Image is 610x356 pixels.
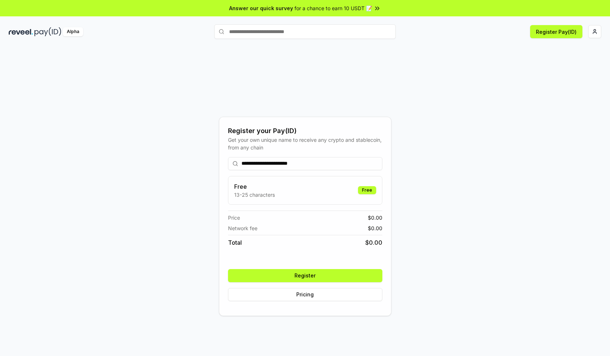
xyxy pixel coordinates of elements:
div: Get your own unique name to receive any crypto and stablecoin, from any chain [228,136,382,151]
h3: Free [234,182,275,191]
span: $ 0.00 [368,224,382,232]
span: Answer our quick survey [229,4,293,12]
span: $ 0.00 [368,214,382,221]
div: Free [358,186,376,194]
span: $ 0.00 [365,238,382,247]
p: 13-25 characters [234,191,275,199]
button: Register Pay(ID) [530,25,582,38]
img: pay_id [34,27,61,36]
span: Price [228,214,240,221]
div: Alpha [63,27,83,36]
span: Network fee [228,224,257,232]
div: Register your Pay(ID) [228,126,382,136]
span: for a chance to earn 10 USDT 📝 [294,4,372,12]
button: Pricing [228,288,382,301]
img: reveel_dark [9,27,33,36]
span: Total [228,238,242,247]
button: Register [228,269,382,282]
